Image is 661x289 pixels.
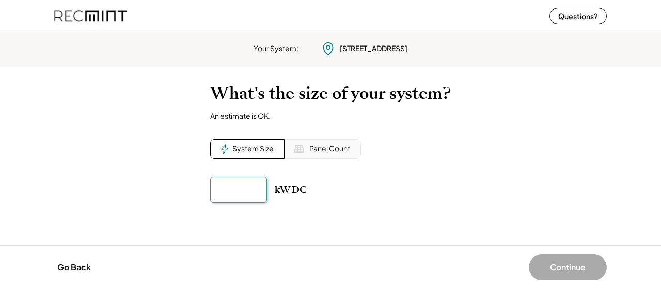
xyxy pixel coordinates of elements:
[54,256,94,279] button: Go Back
[232,144,274,154] div: System Size
[275,184,307,196] div: kW DC
[210,111,271,120] div: An estimate is OK.
[529,254,607,280] button: Continue
[254,43,298,54] div: Your System:
[294,144,304,154] img: Solar%20Panel%20Icon%20%281%29.svg
[54,2,127,29] img: recmint-logotype%403x%20%281%29.jpeg
[549,8,607,24] button: Questions?
[340,43,407,54] div: [STREET_ADDRESS]
[210,83,451,103] h2: What's the size of your system?
[309,144,350,154] div: Panel Count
